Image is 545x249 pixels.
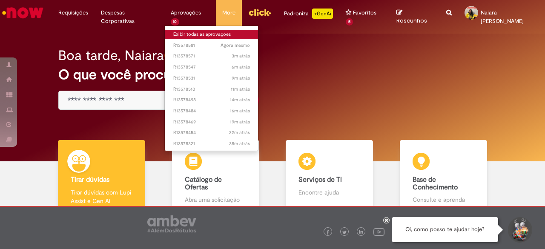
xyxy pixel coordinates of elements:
[185,195,247,204] p: Abra uma solicitação
[165,30,258,39] a: Exibir todas as aprovações
[359,230,363,235] img: logo_footer_linkedin.png
[232,64,250,70] span: 6m atrás
[230,97,250,103] time: 29/09/2025 17:16:01
[392,217,498,242] div: Oi, como posso te ajudar hoje?
[173,140,250,147] span: R13578321
[173,42,250,49] span: R13578581
[413,175,458,192] b: Base de Conhecimento
[221,42,250,49] span: Agora mesmo
[1,4,45,21] img: ServiceNow
[507,217,532,243] button: Iniciar Conversa de Suporte
[165,85,258,94] a: Aberto R13578510 :
[58,48,164,63] h2: Boa tarde, Naiara
[230,97,250,103] span: 14m atrás
[165,41,258,50] a: Aberto R13578581 :
[232,53,250,59] span: 3m atrás
[298,175,342,184] b: Serviços de TI
[481,9,524,25] span: Naiara [PERSON_NAME]
[173,108,250,114] span: R13578484
[58,9,88,17] span: Requisições
[45,140,159,214] a: Tirar dúvidas Tirar dúvidas com Lupi Assist e Gen Ai
[230,119,250,125] span: 19m atrás
[165,106,258,116] a: Aberto R13578484 :
[164,26,259,151] ul: Aprovações
[229,140,250,147] span: 38m atrás
[413,195,474,204] p: Consulte e aprenda
[165,117,258,127] a: Aberto R13578469 :
[312,9,333,19] p: +GenAi
[165,128,258,137] a: Aberto R13578454 :
[171,9,201,17] span: Aprovações
[165,139,258,149] a: Aberto R13578321 :
[173,86,250,93] span: R13578510
[173,119,250,126] span: R13578469
[58,67,486,82] h2: O que você procura hoje?
[232,75,250,81] span: 9m atrás
[248,6,271,19] img: click_logo_yellow_360x200.png
[326,230,330,235] img: logo_footer_facebook.png
[101,9,158,26] span: Despesas Corporativas
[165,74,258,83] a: Aberto R13578531 :
[173,64,250,71] span: R13578547
[165,95,258,105] a: Aberto R13578498 :
[230,108,250,114] time: 29/09/2025 17:13:42
[232,75,250,81] time: 29/09/2025 17:21:11
[346,18,353,26] span: 5
[272,140,387,214] a: Serviços de TI Encontre ajuda
[231,86,250,92] time: 29/09/2025 17:18:36
[222,9,235,17] span: More
[165,52,258,61] a: Aberto R13578571 :
[173,129,250,136] span: R13578454
[232,64,250,70] time: 29/09/2025 17:23:49
[229,129,250,136] time: 29/09/2025 17:07:52
[342,230,347,235] img: logo_footer_twitter.png
[173,53,250,60] span: R13578571
[147,215,196,232] img: logo_footer_ambev_rotulo_gray.png
[165,63,258,72] a: Aberto R13578547 :
[159,140,273,214] a: Catálogo de Ofertas Abra uma solicitação
[173,97,250,103] span: R13578498
[232,53,250,59] time: 29/09/2025 17:27:15
[373,226,384,237] img: logo_footer_youtube.png
[353,9,376,17] span: Favoritos
[185,175,222,192] b: Catálogo de Ofertas
[173,75,250,82] span: R13578531
[284,9,333,19] div: Padroniza
[230,119,250,125] time: 29/09/2025 17:11:04
[229,129,250,136] span: 22m atrás
[396,17,427,25] span: Rascunhos
[71,175,109,184] b: Tirar dúvidas
[298,188,360,197] p: Encontre ajuda
[230,108,250,114] span: 16m atrás
[171,18,180,26] span: 10
[71,188,132,205] p: Tirar dúvidas com Lupi Assist e Gen Ai
[231,86,250,92] span: 11m atrás
[396,9,433,25] a: Rascunhos
[229,140,250,147] time: 29/09/2025 16:51:24
[221,42,250,49] time: 29/09/2025 17:29:27
[387,140,501,214] a: Base de Conhecimento Consulte e aprenda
